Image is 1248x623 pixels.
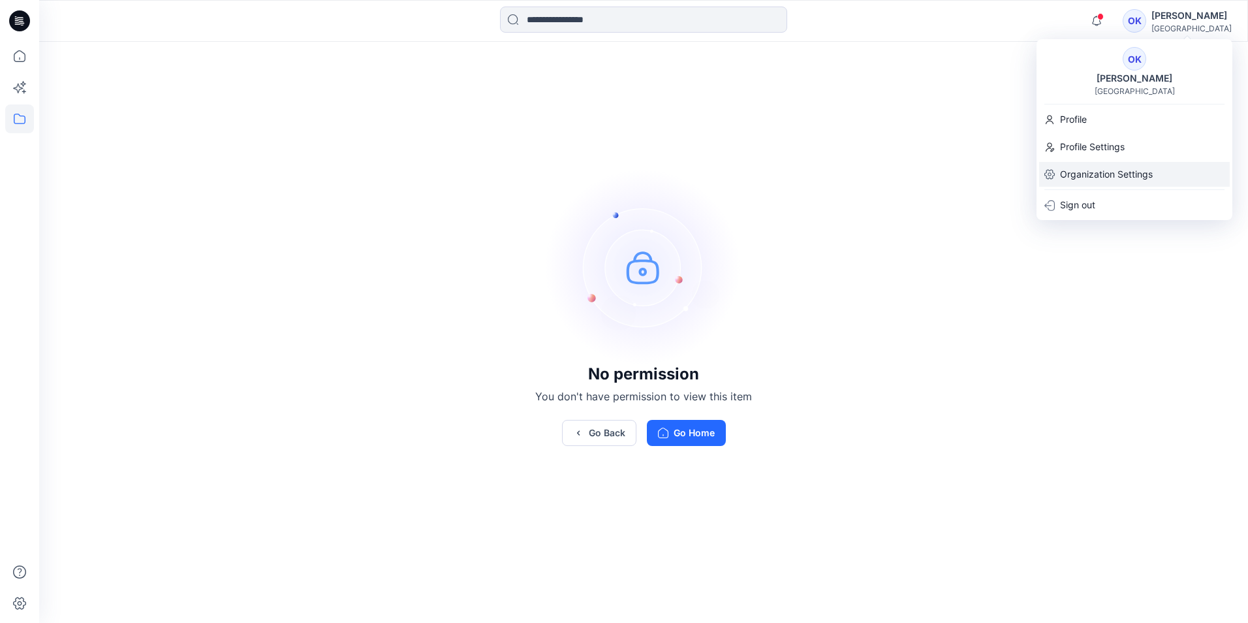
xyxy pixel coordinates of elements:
a: Organization Settings [1037,162,1232,187]
div: [GEOGRAPHIC_DATA] [1151,24,1232,33]
div: [PERSON_NAME] [1089,71,1180,86]
a: Profile [1037,107,1232,132]
a: Profile Settings [1037,135,1232,159]
p: Profile [1060,107,1087,132]
p: Organization Settings [1060,162,1153,187]
div: OK [1123,9,1146,33]
h3: No permission [535,365,752,383]
button: Go Back [562,420,636,446]
div: [GEOGRAPHIC_DATA] [1095,86,1175,96]
div: OK [1123,47,1146,71]
button: Go Home [647,420,726,446]
div: [PERSON_NAME] [1151,8,1232,24]
p: You don't have permission to view this item [535,389,752,404]
p: Profile Settings [1060,135,1125,159]
img: no-perm.svg [546,169,741,365]
p: Sign out [1060,193,1095,217]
